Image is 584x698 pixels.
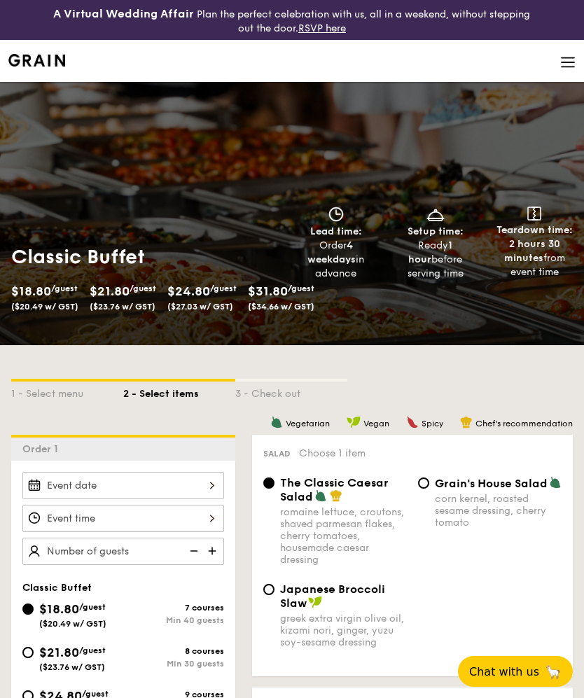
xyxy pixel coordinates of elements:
[292,239,380,281] div: Order in advance
[308,596,322,608] img: icon-vegan.f8ff3823.svg
[235,382,347,401] div: 3 - Check out
[298,22,346,34] a: RSVP here
[248,302,314,312] span: ($34.66 w/ GST)
[363,419,389,428] span: Vegan
[123,615,224,625] div: Min 40 guests
[22,443,64,455] span: Order 1
[39,619,106,629] span: ($20.49 w/ GST)
[280,506,407,566] div: romaine lettuce, croutons, shaved parmesan flakes, cherry tomatoes, housemade caesar dressing
[8,54,65,67] a: Logotype
[203,538,224,564] img: icon-add.58712e84.svg
[310,225,362,237] span: Lead time:
[182,538,203,564] img: icon-reduce.1d2dbef1.svg
[11,244,286,270] h1: Classic Buffet
[49,6,536,34] div: Plan the perfect celebration with us, all in a weekend, without stepping out the door.
[458,656,573,687] button: Chat with us🦙
[314,489,327,502] img: icon-vegetarian.fe4039eb.svg
[123,646,224,656] div: 8 courses
[39,662,105,672] span: ($23.76 w/ GST)
[79,602,106,612] span: /guest
[123,382,235,401] div: 2 - Select items
[263,477,274,489] input: The Classic Caesar Saladromaine lettuce, croutons, shaved parmesan flakes, cherry tomatoes, house...
[90,284,130,299] span: $21.80
[549,476,562,489] img: icon-vegetarian.fe4039eb.svg
[286,419,330,428] span: Vegetarian
[22,582,92,594] span: Classic Buffet
[418,477,429,489] input: Grain's House Saladcorn kernel, roasted sesame dressing, cherry tomato
[280,476,389,503] span: The Classic Caesar Salad
[288,284,314,293] span: /guest
[11,284,51,299] span: $18.80
[210,284,237,293] span: /guest
[22,505,224,532] input: Event time
[326,207,347,222] img: icon-clock.2db775ea.svg
[527,207,541,221] img: icon-teardown.65201eee.svg
[22,647,34,658] input: $21.80/guest($23.76 w/ GST)8 coursesMin 30 guests
[90,302,155,312] span: ($23.76 w/ GST)
[79,645,106,655] span: /guest
[391,239,480,281] div: Ready before serving time
[263,584,274,595] input: Japanese Broccoli Slawgreek extra virgin olive oil, kizami nori, ginger, yuzu soy-sesame dressing
[347,416,361,428] img: icon-vegan.f8ff3823.svg
[330,489,342,502] img: icon-chef-hat.a58ddaea.svg
[560,55,576,70] img: icon-hamburger-menu.db5d7e83.svg
[167,284,210,299] span: $24.80
[406,416,419,428] img: icon-spicy.37a8142b.svg
[39,601,79,617] span: $18.80
[39,645,79,660] span: $21.80
[167,302,233,312] span: ($27.03 w/ GST)
[496,224,573,236] span: Teardown time:
[422,419,443,428] span: Spicy
[299,447,366,459] span: Choose 1 item
[280,582,385,610] span: Japanese Broccoli Slaw
[11,382,123,401] div: 1 - Select menu
[51,284,78,293] span: /guest
[490,237,578,279] div: from event time
[475,419,573,428] span: Chef's recommendation
[123,603,224,613] div: 7 courses
[22,472,224,499] input: Event date
[435,477,548,490] span: Grain's House Salad
[22,538,224,565] input: Number of guests
[425,207,446,222] img: icon-dish.430c3a2e.svg
[469,665,539,678] span: Chat with us
[22,603,34,615] input: $18.80/guest($20.49 w/ GST)7 coursesMin 40 guests
[11,302,78,312] span: ($20.49 w/ GST)
[280,613,407,648] div: greek extra virgin olive oil, kizami nori, ginger, yuzu soy-sesame dressing
[545,664,562,680] span: 🦙
[53,6,194,22] h4: A Virtual Wedding Affair
[248,284,288,299] span: $31.80
[123,659,224,669] div: Min 30 guests
[8,54,65,67] img: Grain
[263,449,291,459] span: Salad
[504,238,560,264] strong: 2 hours 30 minutes
[270,416,283,428] img: icon-vegetarian.fe4039eb.svg
[435,493,562,529] div: corn kernel, roasted sesame dressing, cherry tomato
[130,284,156,293] span: /guest
[408,225,464,237] span: Setup time:
[460,416,473,428] img: icon-chef-hat.a58ddaea.svg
